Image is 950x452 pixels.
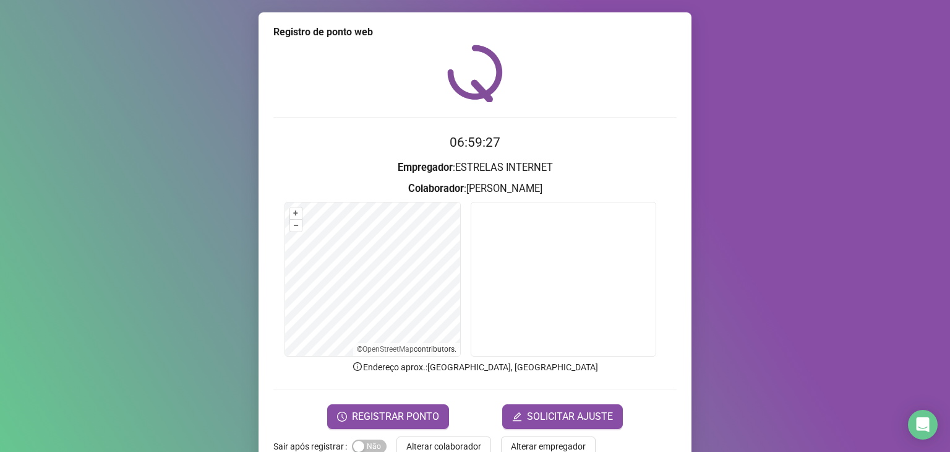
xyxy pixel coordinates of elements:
[362,345,414,354] a: OpenStreetMap
[273,181,677,197] h3: : [PERSON_NAME]
[908,410,938,440] div: Open Intercom Messenger
[352,361,363,372] span: info-circle
[450,135,500,150] time: 06:59:27
[290,220,302,232] button: –
[273,360,677,374] p: Endereço aprox. : [GEOGRAPHIC_DATA], [GEOGRAPHIC_DATA]
[352,409,439,424] span: REGISTRAR PONTO
[527,409,613,424] span: SOLICITAR AJUSTE
[337,412,347,422] span: clock-circle
[273,25,677,40] div: Registro de ponto web
[357,345,456,354] li: © contributors.
[273,160,677,176] h3: : ESTRELAS INTERNET
[398,162,453,173] strong: Empregador
[327,404,449,429] button: REGISTRAR PONTO
[502,404,623,429] button: editSOLICITAR AJUSTE
[447,45,503,102] img: QRPoint
[512,412,522,422] span: edit
[290,207,302,219] button: +
[408,183,464,194] strong: Colaborador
